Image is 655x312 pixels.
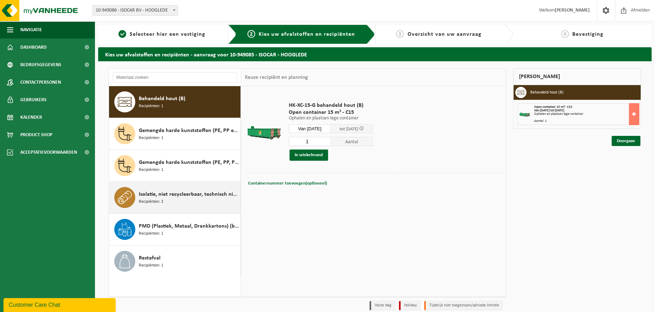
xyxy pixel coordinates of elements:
[139,230,163,237] span: Recipiënten: 1
[534,105,572,109] span: Open container 15 m³ - C15
[112,72,237,83] input: Materiaal zoeken
[259,32,355,37] span: Kies uw afvalstoffen en recipiënten
[289,124,331,133] input: Selecteer datum
[534,109,564,112] strong: Van [DATE] tot [DATE]
[561,30,569,38] span: 4
[102,30,223,39] a: 1Selecteer hier een vestiging
[247,30,255,38] span: 2
[399,301,421,310] li: Holiday
[109,150,241,182] button: Gemengde harde kunststoffen (PE, PP, PVC, ABS, PC, PA, ...), recycleerbaar (industriel) Recipiënt...
[118,30,126,38] span: 1
[139,262,163,269] span: Recipiënten: 1
[139,126,239,135] span: Gemengde harde kunststoffen (PE, PP en PVC), recycleerbaar (industrieel)
[340,127,358,131] span: tot [DATE]
[396,30,404,38] span: 3
[534,112,639,116] div: Ophalen en plaatsen lege container
[139,222,239,230] span: PMD (Plastiek, Metaal, Drankkartons) (bedrijven)
[247,179,327,188] button: Containernummer toevoegen(optioneel)
[109,182,241,214] button: Isolatie, niet recycleerbaar, technisch niet verbrandbaar (brandbaar) Recipiënten: 2
[20,126,52,144] span: Product Shop
[530,87,563,98] h3: Behandeld hout (B)
[93,6,178,15] span: 10-949086 - ISOCAR BV - HOOGLEDE
[139,254,161,262] span: Restafval
[139,199,163,205] span: Recipiënten: 2
[534,119,639,123] div: Aantal: 1
[369,301,395,310] li: Vaste dag
[20,39,47,56] span: Dashboard
[139,135,163,141] span: Recipiënten: 1
[513,68,641,85] div: [PERSON_NAME]
[248,181,327,186] span: Containernummer toevoegen(optioneel)
[109,86,241,118] button: Behandeld hout (B) Recipiënten: 1
[139,158,239,167] span: Gemengde harde kunststoffen (PE, PP, PVC, ABS, PC, PA, ...), recycleerbaar (industriel)
[289,109,373,116] span: Open container 15 m³ - C15
[289,150,328,161] button: In winkelmand
[555,8,590,13] strong: [PERSON_NAME]
[331,137,373,146] span: Aantal
[20,74,61,91] span: Contactpersonen
[612,136,640,146] a: Doorgaan
[139,190,239,199] span: Isolatie, niet recycleerbaar, technisch niet verbrandbaar (brandbaar)
[407,32,481,37] span: Overzicht van uw aanvraag
[20,91,47,109] span: Gebruikers
[130,32,205,37] span: Selecteer hier een vestiging
[20,56,61,74] span: Bedrijfsgegevens
[109,118,241,150] button: Gemengde harde kunststoffen (PE, PP en PVC), recycleerbaar (industrieel) Recipiënten: 1
[139,95,185,103] span: Behandeld hout (B)
[93,5,178,16] span: 10-949086 - ISOCAR BV - HOOGLEDE
[109,214,241,245] button: PMD (Plastiek, Metaal, Drankkartons) (bedrijven) Recipiënten: 1
[572,32,603,37] span: Bevestiging
[241,69,311,86] div: Keuze recipiënt en planning
[424,301,503,310] li: Tijdelijk niet toegestaan/période limitée
[4,297,117,312] iframe: chat widget
[139,167,163,173] span: Recipiënten: 1
[20,109,42,126] span: Kalender
[139,103,163,110] span: Recipiënten: 1
[20,21,42,39] span: Navigatie
[20,144,77,161] span: Acceptatievoorwaarden
[98,47,651,61] h2: Kies uw afvalstoffen en recipiënten - aanvraag voor 10-949085 - ISOCAR - HOOGLEDE
[289,102,373,109] span: HK-XC-15-G behandeld hout (B)
[109,245,241,277] button: Restafval Recipiënten: 1
[289,116,373,121] p: Ophalen en plaatsen lege container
